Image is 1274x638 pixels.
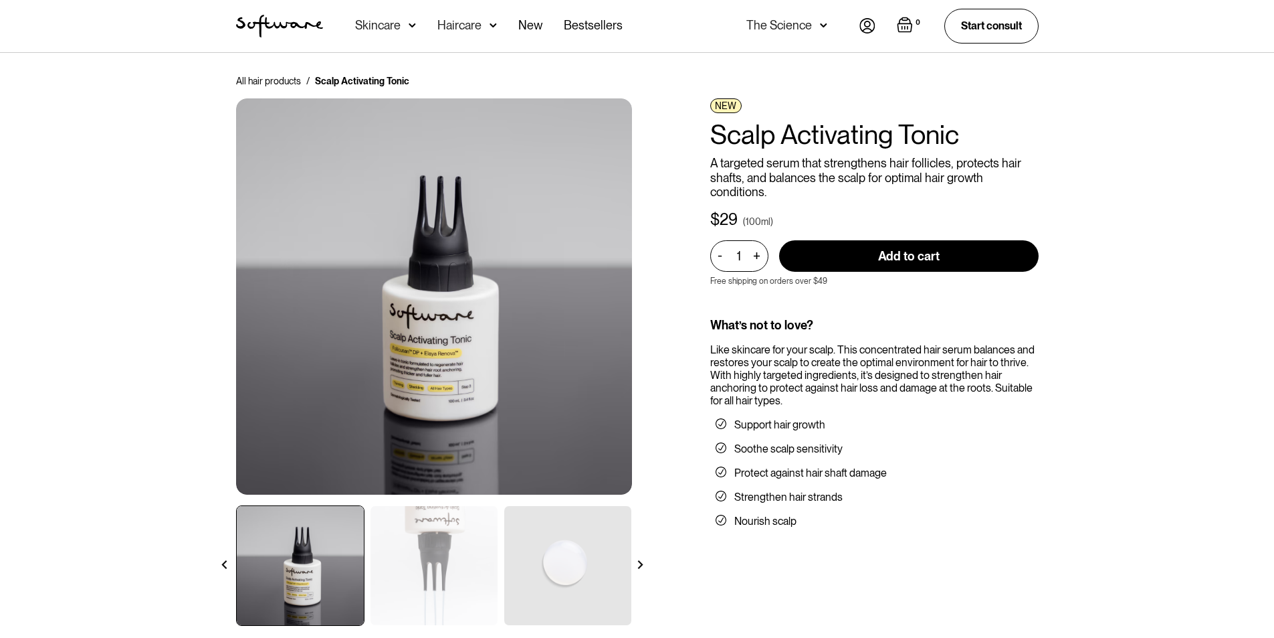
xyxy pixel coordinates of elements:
[710,118,1039,151] h1: Scalp Activating Tonic
[409,19,416,32] img: arrow down
[710,276,827,286] p: Free shipping on orders over $49
[315,74,409,88] div: Scalp Activating Tonic
[710,318,1039,333] div: What’s not to love?
[779,240,1039,272] input: Add to cart
[944,9,1039,43] a: Start consult
[355,19,401,32] div: Skincare
[236,74,301,88] a: All hair products
[718,248,726,263] div: -
[236,15,323,37] a: home
[710,98,742,113] div: NEW
[743,215,773,228] div: (100ml)
[716,418,1033,432] li: Support hair growth
[710,156,1039,200] p: A targeted serum that strengthens hair follicles, protects hair shafts, and balances the scalp fo...
[306,74,310,88] div: /
[750,248,764,264] div: +
[716,467,1033,480] li: Protect against hair shaft damage
[820,19,827,32] img: arrow down
[710,210,720,230] div: $
[710,343,1039,408] div: Like skincare for your scalp. This concentrated hair serum balances and restores your scalp to cr...
[490,19,497,32] img: arrow down
[720,210,738,230] div: 29
[913,17,923,29] div: 0
[716,443,1033,456] li: Soothe scalp sensitivity
[716,515,1033,528] li: Nourish scalp
[716,491,1033,504] li: Strengthen hair strands
[437,19,482,32] div: Haircare
[897,17,923,35] a: Open empty cart
[636,560,645,569] img: arrow right
[220,560,229,569] img: arrow left
[236,15,323,37] img: Software Logo
[746,19,812,32] div: The Science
